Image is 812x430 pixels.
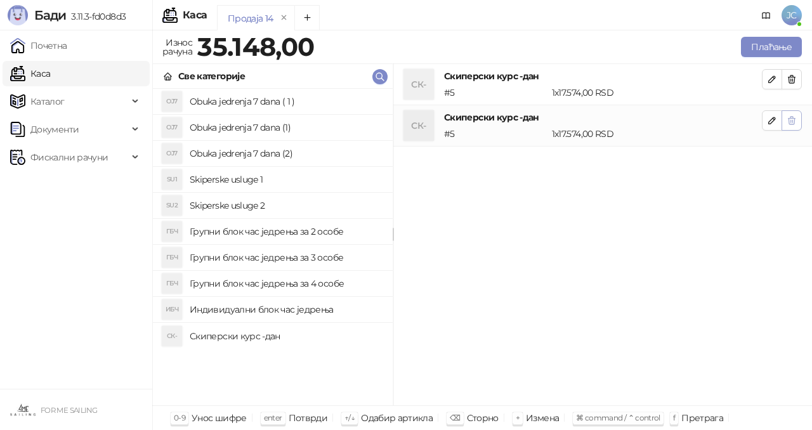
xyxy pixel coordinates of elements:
[361,410,433,426] div: Одабир артикла
[264,413,282,422] span: enter
[190,143,383,164] h4: Obuka jedrenja 7 dana (2)
[10,33,67,58] a: Почетна
[190,299,383,320] h4: Индивидуални блок час једрења
[190,273,383,294] h4: Групни блок час једрења за 4 особе
[197,31,314,62] strong: 35.148,00
[294,5,320,30] button: Add tab
[190,117,383,138] h4: Obuka jedrenja 7 dana (1)
[450,413,460,422] span: ⌫
[782,5,802,25] span: JC
[41,406,97,415] small: FOR ME SAILING
[162,91,182,112] div: OJ7
[228,11,273,25] div: Продаја 14
[30,117,79,142] span: Документи
[526,410,559,426] div: Измена
[34,8,66,23] span: Бади
[576,413,660,422] span: ⌘ command / ⌃ control
[66,11,126,22] span: 3.11.3-fd0d8d3
[444,69,762,83] h4: Скиперски курс -дан
[756,5,776,25] a: Документација
[289,410,328,426] div: Потврди
[190,247,383,268] h4: Групни блок час једрења за 3 особе
[442,127,549,141] div: # 5
[741,37,802,57] button: Плаћање
[162,169,182,190] div: SU1
[403,110,434,141] div: СК-
[30,89,65,114] span: Каталог
[673,413,675,422] span: f
[190,195,383,216] h4: Skiperske usluge 2
[549,86,764,100] div: 1 x 17.574,00 RSD
[162,326,182,346] div: СК-
[442,86,549,100] div: # 5
[10,61,50,86] a: Каса
[403,69,434,100] div: СК-
[174,413,185,422] span: 0-9
[192,410,247,426] div: Унос шифре
[162,247,182,268] div: ГБЧ
[681,410,723,426] div: Претрага
[344,413,355,422] span: ↑/↓
[276,13,292,23] button: remove
[190,169,383,190] h4: Skiperske usluge 1
[162,299,182,320] div: ИБЧ
[160,34,195,60] div: Износ рачуна
[190,326,383,346] h4: Скиперски курс -дан
[178,69,245,83] div: Све категорије
[190,221,383,242] h4: Групни блок час једрења за 2 особе
[30,145,108,170] span: Фискални рачуни
[162,273,182,294] div: ГБЧ
[183,10,207,20] div: Каса
[444,110,762,124] h4: Скиперски курс -дан
[516,413,520,422] span: +
[153,89,393,405] div: grid
[162,221,182,242] div: ГБЧ
[549,127,764,141] div: 1 x 17.574,00 RSD
[162,143,182,164] div: OJ7
[190,91,383,112] h4: Obuka jedrenja 7 dana ( 1 )
[162,117,182,138] div: OJ7
[10,397,36,422] img: 64x64-companyLogo-9ee8a3d5-cff1-491e-b183-4ae94898845c.jpeg
[162,195,182,216] div: SU2
[8,5,28,25] img: Logo
[467,410,499,426] div: Сторно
